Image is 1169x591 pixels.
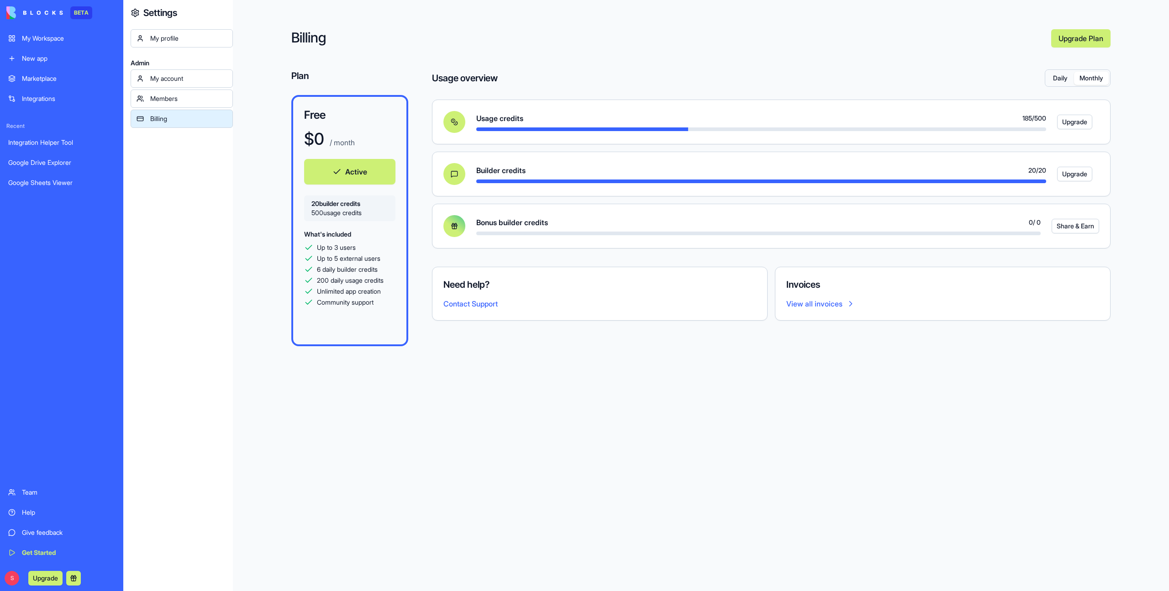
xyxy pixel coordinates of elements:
[3,90,121,108] a: Integrations
[70,6,92,19] div: BETA
[8,138,115,147] div: Integration Helper Tool
[304,130,324,148] h1: $ 0
[1028,166,1046,175] span: 20 / 20
[328,137,355,148] p: / month
[3,523,121,542] a: Give feedback
[22,94,115,103] div: Integrations
[28,573,63,582] a: Upgrade
[22,34,115,43] div: My Workspace
[476,165,526,176] span: Builder credits
[317,243,356,252] span: Up to 3 users
[150,114,227,123] div: Billing
[22,54,115,63] div: New app
[131,69,233,88] a: My account
[1057,167,1092,181] button: Upgrade
[317,287,381,296] span: Unlimited app creation
[291,69,408,82] h4: Plan
[317,276,384,285] span: 200 daily usage credits
[1029,218,1041,227] span: 0 / 0
[311,199,388,208] span: 20 builder credits
[8,178,115,187] div: Google Sheets Viewer
[1051,29,1111,47] a: Upgrade Plan
[150,34,227,43] div: My profile
[1057,115,1092,129] button: Upgrade
[3,174,121,192] a: Google Sheets Viewer
[22,528,115,537] div: Give feedback
[291,29,1044,47] h2: Billing
[3,153,121,172] a: Google Drive Explorer
[432,72,498,84] h4: Usage overview
[1057,167,1088,181] a: Upgrade
[150,94,227,103] div: Members
[3,69,121,88] a: Marketplace
[6,6,63,19] img: logo
[786,278,1099,291] h4: Invoices
[8,158,115,167] div: Google Drive Explorer
[3,503,121,522] a: Help
[6,6,92,19] a: BETA
[22,508,115,517] div: Help
[131,90,233,108] a: Members
[317,254,380,263] span: Up to 5 external users
[304,230,351,238] span: What's included
[131,110,233,128] a: Billing
[22,74,115,83] div: Marketplace
[22,488,115,497] div: Team
[131,29,233,47] a: My profile
[476,113,523,124] span: Usage credits
[443,298,498,309] button: Contact Support
[3,483,121,501] a: Team
[143,6,177,19] h4: Settings
[304,108,395,122] h3: Free
[131,58,233,68] span: Admin
[3,122,121,130] span: Recent
[476,217,548,228] span: Bonus builder credits
[3,49,121,68] a: New app
[311,208,388,217] span: 500 usage credits
[1052,219,1099,233] button: Share & Earn
[5,571,19,586] span: S
[3,544,121,562] a: Get Started
[786,298,1099,309] a: View all invoices
[22,548,115,557] div: Get Started
[1057,115,1088,129] a: Upgrade
[443,278,756,291] h4: Need help?
[3,29,121,47] a: My Workspace
[1074,72,1109,85] button: Monthly
[304,159,395,185] button: Active
[317,265,378,274] span: 6 daily builder credits
[150,74,227,83] div: My account
[317,298,374,307] span: Community support
[3,133,121,152] a: Integration Helper Tool
[1047,72,1074,85] button: Daily
[1022,114,1046,123] span: 185 / 500
[28,571,63,586] button: Upgrade
[291,95,408,346] a: Free$0 / monthActive20builder credits500usage creditsWhat's includedUp to 3 usersUp to 5 external...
